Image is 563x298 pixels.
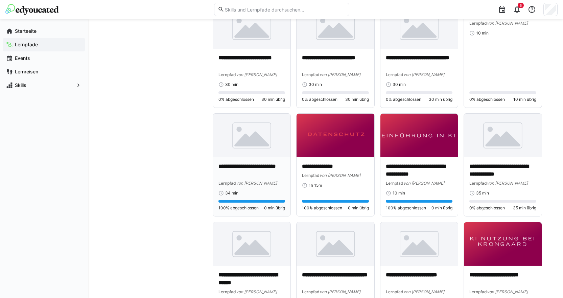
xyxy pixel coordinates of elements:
img: image [380,222,458,266]
img: image [297,222,374,266]
span: Lernpfad [218,289,236,294]
span: von [PERSON_NAME] [403,289,444,294]
span: 100% abgeschlossen [218,205,259,211]
span: Lernpfad [218,72,236,77]
span: Lernpfad [302,289,320,294]
span: 0% abgeschlossen [218,97,254,102]
span: 0 min übrig [348,205,369,211]
span: von [PERSON_NAME] [487,289,528,294]
span: 0% abgeschlossen [386,97,421,102]
span: 35 min übrig [513,205,536,211]
img: image [380,114,458,157]
span: 30 min übrig [261,97,285,102]
span: von [PERSON_NAME] [320,72,360,77]
span: 10 min [393,190,405,196]
img: image [213,114,291,157]
span: 100% abgeschlossen [302,205,342,211]
span: 34 min [225,190,238,196]
span: von [PERSON_NAME] [236,181,277,186]
span: 0% abgeschlossen [302,97,337,102]
span: Lernpfad [386,181,403,186]
span: von [PERSON_NAME] [403,72,444,77]
span: Lernpfad [218,181,236,186]
img: image [297,5,374,49]
span: 30 min [225,82,238,87]
span: Lernpfad [302,72,320,77]
span: 0 min übrig [431,205,452,211]
span: von [PERSON_NAME] [487,21,528,26]
img: image [213,222,291,266]
img: image [213,5,291,49]
span: Lernpfad [469,21,487,26]
span: 10 min übrig [513,97,536,102]
img: image [464,222,542,266]
span: von [PERSON_NAME] [236,72,277,77]
input: Skills und Lernpfade durchsuchen… [224,6,345,13]
span: 35 min [476,190,489,196]
span: 30 min [309,82,322,87]
span: 30 min [393,82,406,87]
span: 30 min übrig [429,97,452,102]
img: image [380,5,458,49]
span: 0% abgeschlossen [469,97,505,102]
span: Lernpfad [302,173,320,178]
span: 6 [520,3,522,7]
span: Lernpfad [469,181,487,186]
img: image [464,114,542,157]
span: 1h 15m [309,183,322,188]
span: 30 min übrig [345,97,369,102]
span: von [PERSON_NAME] [403,181,444,186]
span: 0 min übrig [264,205,285,211]
span: von [PERSON_NAME] [236,289,277,294]
img: image [297,114,374,157]
span: von [PERSON_NAME] [487,181,528,186]
span: 100% abgeschlossen [386,205,426,211]
span: von [PERSON_NAME] [320,173,360,178]
span: 10 min [476,30,489,36]
span: 0% abgeschlossen [469,205,505,211]
span: von [PERSON_NAME] [320,289,360,294]
span: Lernpfad [469,289,487,294]
span: Lernpfad [386,72,403,77]
span: Lernpfad [386,289,403,294]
